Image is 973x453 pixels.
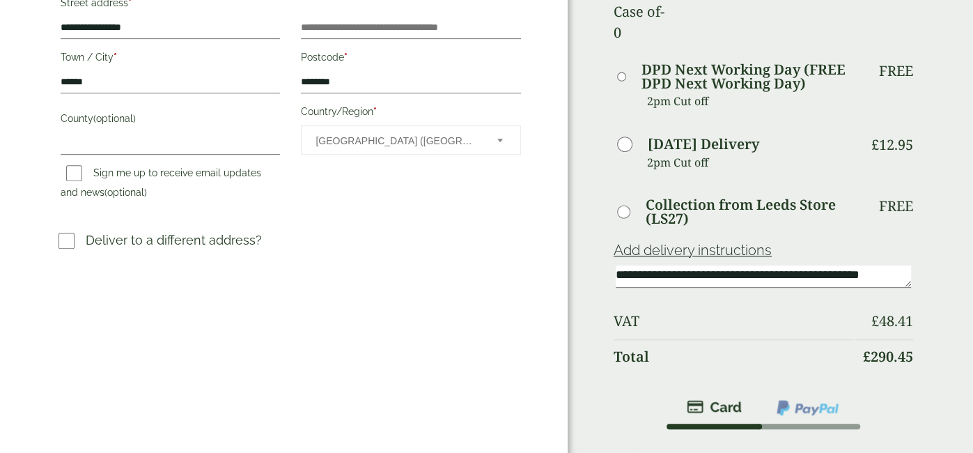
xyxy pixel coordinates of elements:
span: £ [863,347,871,366]
abbr: required [344,52,348,63]
label: [DATE] Delivery [648,137,759,151]
span: United Kingdom (UK) [316,126,478,155]
span: (optional) [104,187,147,198]
p: 2pm Cut off [647,91,853,112]
bdi: 290.45 [863,347,913,366]
p: Free [879,198,913,215]
label: Postcode [301,47,521,71]
span: £ [871,135,879,154]
bdi: 48.41 [871,312,913,330]
label: Town / City [61,47,281,71]
abbr: required [373,106,377,117]
th: VAT [614,305,853,338]
label: County [61,109,281,132]
span: Country/Region [301,125,521,155]
bdi: 12.95 [871,135,913,154]
span: (optional) [93,113,136,124]
input: Sign me up to receive email updates and news(optional) [66,165,82,181]
label: DPD Next Working Day (FREE DPD Next Working Day) [641,63,853,91]
p: Free [879,63,913,79]
label: Sign me up to receive email updates and news [61,167,261,202]
a: Add delivery instructions [614,242,772,259]
img: ppcp-gateway.png [775,399,840,417]
p: 2pm Cut off [647,152,853,173]
abbr: required [114,52,117,63]
label: Country/Region [301,102,521,125]
th: Total [614,339,853,374]
img: stripe.png [687,399,742,415]
span: £ [871,312,879,330]
label: Collection from Leeds Store (LS27) [646,198,853,226]
p: Deliver to a different address? [86,231,262,249]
